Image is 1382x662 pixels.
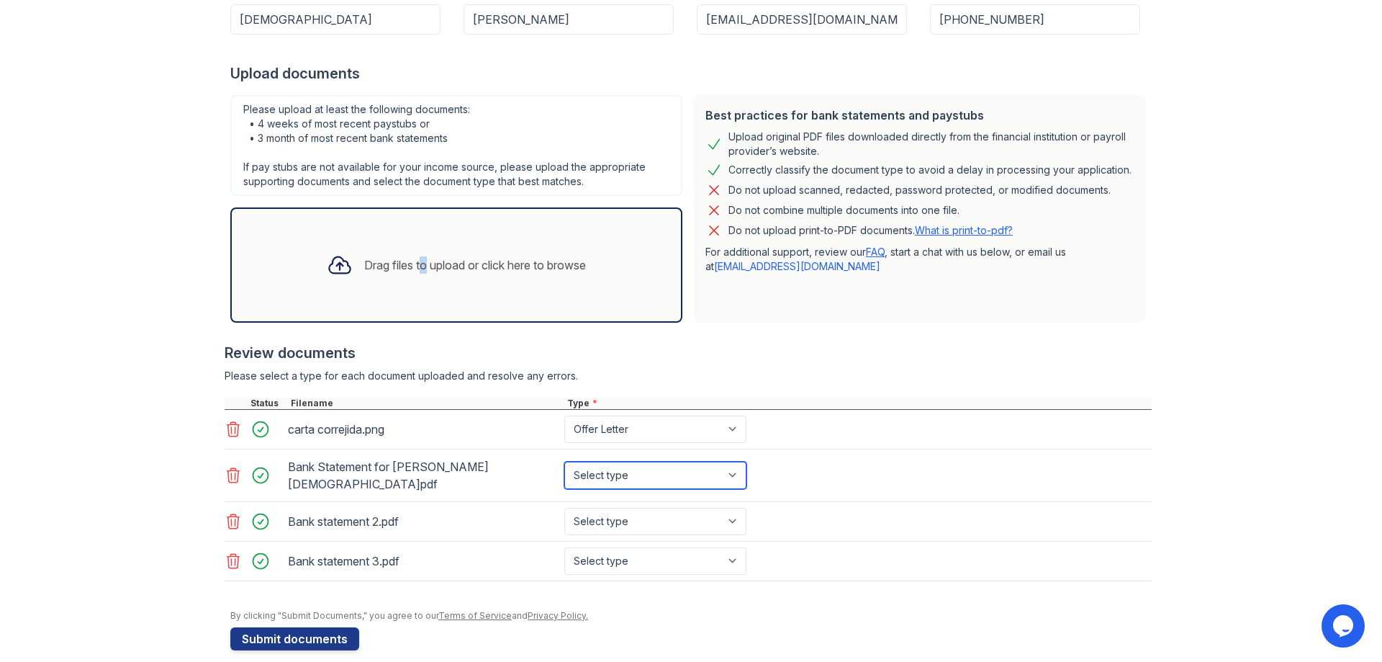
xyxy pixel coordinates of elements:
[728,223,1013,238] p: Do not upload print-to-PDF documents.
[705,107,1134,124] div: Best practices for bank statements and paystubs
[364,256,586,274] div: Drag files to upload or click here to browse
[288,398,564,409] div: Filename
[230,610,1152,622] div: By clicking "Submit Documents," you agree to our and
[528,610,588,621] a: Privacy Policy.
[728,202,959,219] div: Do not combine multiple documents into one file.
[288,418,559,441] div: carta correjida.png
[1322,604,1368,648] iframe: chat widget
[705,245,1134,274] p: For additional support, review our , start a chat with us below, or email us at
[225,343,1152,363] div: Review documents
[288,550,559,573] div: Bank statement 3.pdf
[714,260,880,272] a: [EMAIL_ADDRESS][DOMAIN_NAME]
[728,182,1111,199] div: Do not upload scanned, redacted, password protected, or modified documents.
[288,510,559,533] div: Bank statement 2.pdf
[915,224,1013,236] a: What is print-to-pdf?
[728,161,1132,179] div: Correctly classify the document type to avoid a delay in processing your application.
[866,246,885,258] a: FAQ
[288,455,559,496] div: Bank Statement for [PERSON_NAME][DEMOGRAPHIC_DATA]pdf
[564,398,1152,409] div: Type
[230,63,1152,84] div: Upload documents
[438,610,512,621] a: Terms of Service
[230,627,359,650] button: Submit documents
[225,369,1152,383] div: Please select a type for each document uploaded and resolve any errors.
[728,130,1134,158] div: Upload original PDF files downloaded directly from the financial institution or payroll provider’...
[230,95,682,196] div: Please upload at least the following documents: • 4 weeks of most recent paystubs or • 3 month of...
[248,398,288,409] div: Status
